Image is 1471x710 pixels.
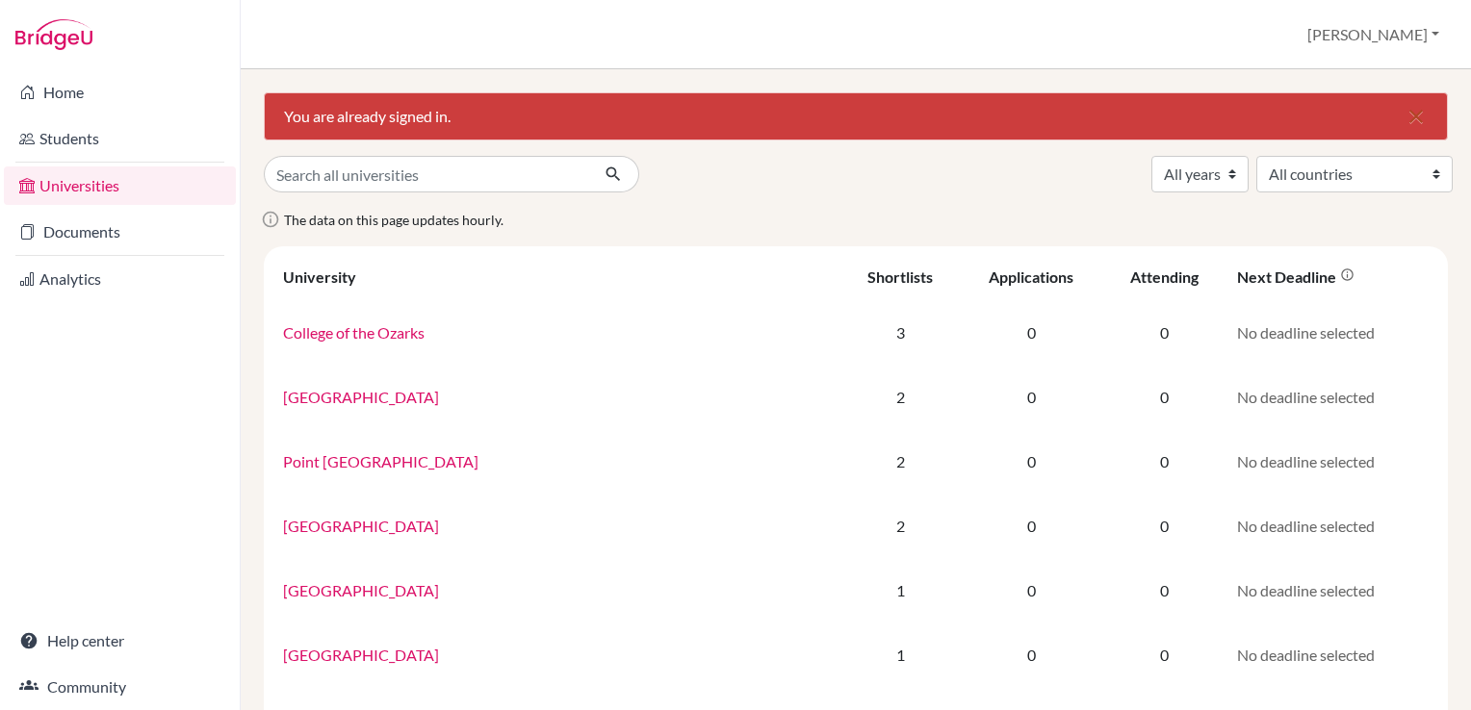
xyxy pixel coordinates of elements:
a: Analytics [4,260,236,298]
a: [GEOGRAPHIC_DATA] [283,388,439,406]
td: 0 [1103,494,1226,558]
td: 0 [960,365,1104,429]
td: 2 [841,365,960,429]
td: 0 [960,558,1104,622]
input: Search all universities [264,156,589,192]
div: Attending [1130,267,1199,286]
a: Home [4,73,236,112]
button: Close [1385,93,1447,139]
img: Bridge-U [15,19,92,50]
span: The data on this page updates hourly. [284,212,503,228]
td: 3 [841,300,960,365]
div: Shortlists [867,267,933,286]
td: 1 [841,622,960,687]
a: [GEOGRAPHIC_DATA] [283,646,439,664]
td: 0 [960,429,1104,494]
span: No deadline selected [1237,646,1375,664]
a: Help center [4,621,236,660]
td: 0 [1103,622,1226,687]
a: [GEOGRAPHIC_DATA] [283,581,439,599]
td: 0 [1103,429,1226,494]
a: [GEOGRAPHIC_DATA] [283,517,439,535]
div: Next deadline [1237,267,1355,286]
td: 0 [1103,365,1226,429]
td: 2 [841,429,960,494]
td: 1 [841,558,960,622]
td: 0 [960,622,1104,687]
span: No deadline selected [1237,581,1375,599]
a: Universities [4,166,236,205]
td: 0 [960,300,1104,365]
span: No deadline selected [1237,517,1375,535]
a: College of the Ozarks [283,323,425,342]
div: Applications [989,267,1073,286]
i: close [1405,105,1428,128]
span: No deadline selected [1237,452,1375,470]
a: Documents [4,213,236,251]
span: No deadline selected [1237,323,1375,342]
td: 0 [1103,300,1226,365]
button: [PERSON_NAME] [1299,16,1448,53]
a: Point [GEOGRAPHIC_DATA] [283,452,478,470]
a: Community [4,668,236,706]
div: You are already signed in. [264,92,1448,140]
td: 0 [1103,558,1226,622]
span: No deadline selected [1237,388,1375,406]
td: 2 [841,494,960,558]
th: University [271,254,841,300]
a: Students [4,119,236,158]
td: 0 [960,494,1104,558]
